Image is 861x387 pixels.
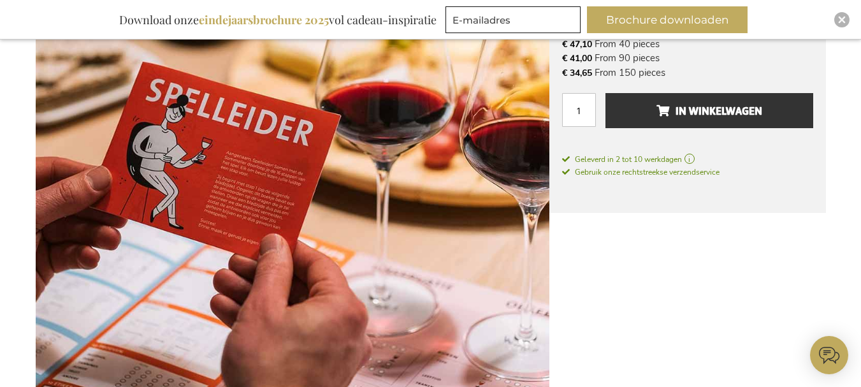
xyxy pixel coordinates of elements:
input: Aantal [562,93,596,127]
a: Geleverd in 2 tot 10 werkdagen [562,154,813,165]
iframe: belco-activator-frame [810,336,848,374]
form: marketing offers and promotions [445,6,584,37]
li: From 40 pieces [562,37,813,51]
input: E-mailadres [445,6,581,33]
b: eindejaarsbrochure 2025 [199,12,329,27]
li: From 90 pieces [562,51,813,65]
span: € 34,65 [562,67,592,79]
span: Gebruik onze rechtstreekse verzendservice [562,167,720,177]
span: € 47,10 [562,38,592,50]
button: In Winkelwagen [605,93,813,128]
div: Close [834,12,850,27]
span: In Winkelwagen [656,101,762,121]
li: From 150 pieces [562,66,813,80]
span: € 41,00 [562,52,592,64]
div: Download onze vol cadeau-inspiratie [113,6,442,33]
img: Close [838,16,846,24]
a: Gebruik onze rechtstreekse verzendservice [562,165,720,178]
button: Brochure downloaden [587,6,748,33]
